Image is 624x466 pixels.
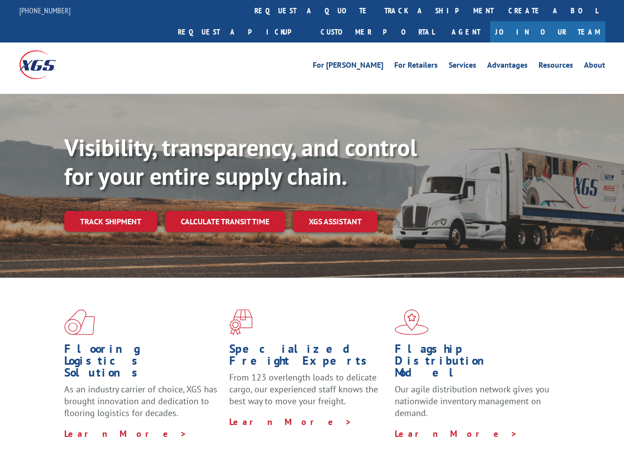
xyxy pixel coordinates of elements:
[449,61,476,72] a: Services
[395,343,552,383] h1: Flagship Distribution Model
[64,383,217,419] span: As an industry carrier of choice, XGS has brought innovation and dedication to flooring logistics...
[487,61,528,72] a: Advantages
[313,61,383,72] a: For [PERSON_NAME]
[165,211,285,232] a: Calculate transit time
[584,61,605,72] a: About
[442,21,490,42] a: Agent
[170,21,313,42] a: Request a pickup
[395,428,518,439] a: Learn More >
[395,383,549,419] span: Our agile distribution network gives you nationwide inventory management on demand.
[229,343,387,372] h1: Specialized Freight Experts
[395,309,429,335] img: xgs-icon-flagship-distribution-model-red
[229,372,387,416] p: From 123 overlength loads to delicate cargo, our experienced staff knows the best way to move you...
[19,5,71,15] a: [PHONE_NUMBER]
[539,61,573,72] a: Resources
[490,21,605,42] a: Join Our Team
[394,61,438,72] a: For Retailers
[313,21,442,42] a: Customer Portal
[64,211,157,232] a: Track shipment
[229,309,252,335] img: xgs-icon-focused-on-flooring-red
[293,211,377,232] a: XGS ASSISTANT
[64,309,95,335] img: xgs-icon-total-supply-chain-intelligence-red
[64,428,187,439] a: Learn More >
[64,132,417,191] b: Visibility, transparency, and control for your entire supply chain.
[229,416,352,427] a: Learn More >
[64,343,222,383] h1: Flooring Logistics Solutions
